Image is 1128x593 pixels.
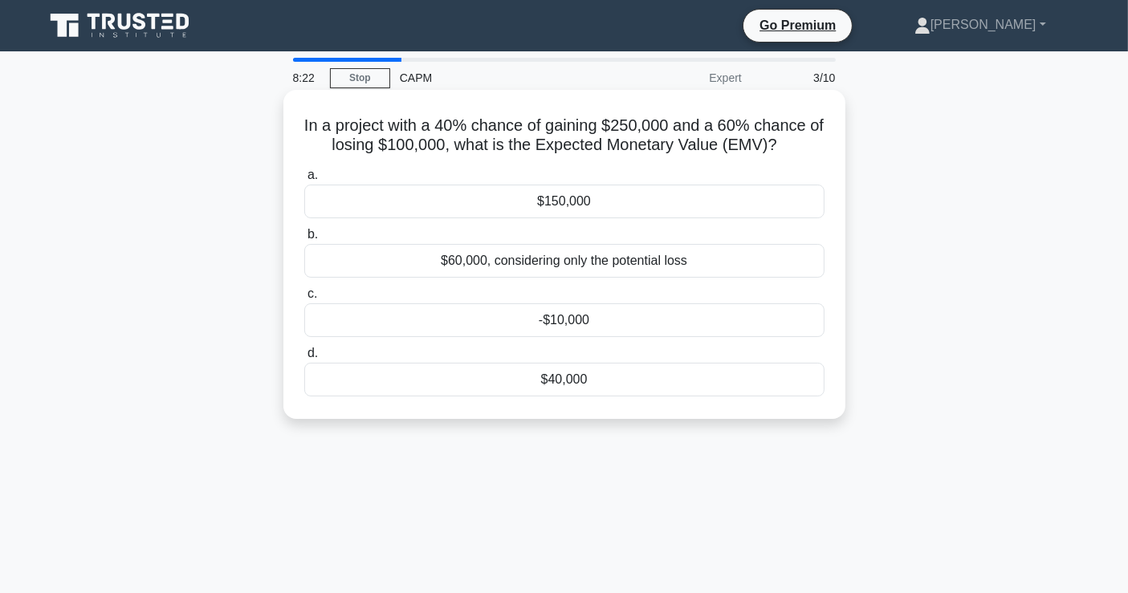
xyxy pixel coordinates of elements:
div: CAPM [390,62,611,94]
a: Go Premium [750,15,845,35]
div: Expert [611,62,751,94]
h5: In a project with a 40% chance of gaining $250,000 and a 60% chance of losing $100,000, what is t... [303,116,826,156]
a: [PERSON_NAME] [876,9,1085,41]
div: $40,000 [304,363,825,396]
span: b. [307,227,318,241]
span: a. [307,168,318,181]
div: 3/10 [751,62,845,94]
div: 8:22 [283,62,330,94]
div: $150,000 [304,185,825,218]
div: -$10,000 [304,303,825,337]
span: d. [307,346,318,359]
span: c. [307,286,317,300]
div: $60,000, considering only the potential loss [304,244,825,278]
a: Stop [330,68,390,88]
